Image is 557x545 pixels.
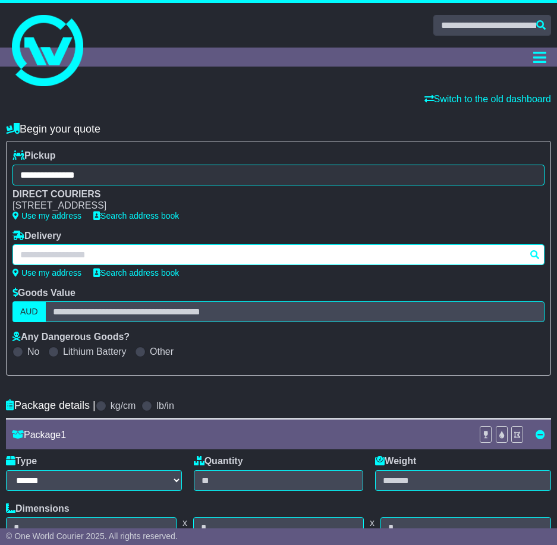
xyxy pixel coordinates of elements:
[12,150,55,161] label: Pickup
[93,268,179,278] a: Search address book
[6,503,70,514] label: Dimensions
[12,188,533,200] div: DIRECT COURIERS
[424,94,551,104] a: Switch to the old dashboard
[364,517,380,528] span: x
[156,400,174,411] label: lb/in
[12,268,81,278] a: Use my address
[111,400,136,411] label: kg/cm
[6,531,178,541] span: © One World Courier 2025. All rights reserved.
[6,399,96,412] h4: Package details |
[375,455,416,467] label: Weight
[12,230,61,241] label: Delivery
[6,455,37,467] label: Type
[61,430,66,440] span: 1
[12,211,81,220] a: Use my address
[12,244,545,265] typeahead: Please provide city
[63,346,127,357] label: Lithium Battery
[528,48,551,67] button: Toggle navigation
[27,346,39,357] label: No
[6,123,551,136] h4: Begin your quote
[177,517,193,528] span: x
[194,455,243,467] label: Quantity
[12,331,130,342] label: Any Dangerous Goods?
[12,287,75,298] label: Goods Value
[12,200,533,211] div: [STREET_ADDRESS]
[536,430,545,440] a: Remove this item
[6,429,473,440] div: Package
[93,211,179,220] a: Search address book
[150,346,174,357] label: Other
[12,301,46,322] label: AUD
